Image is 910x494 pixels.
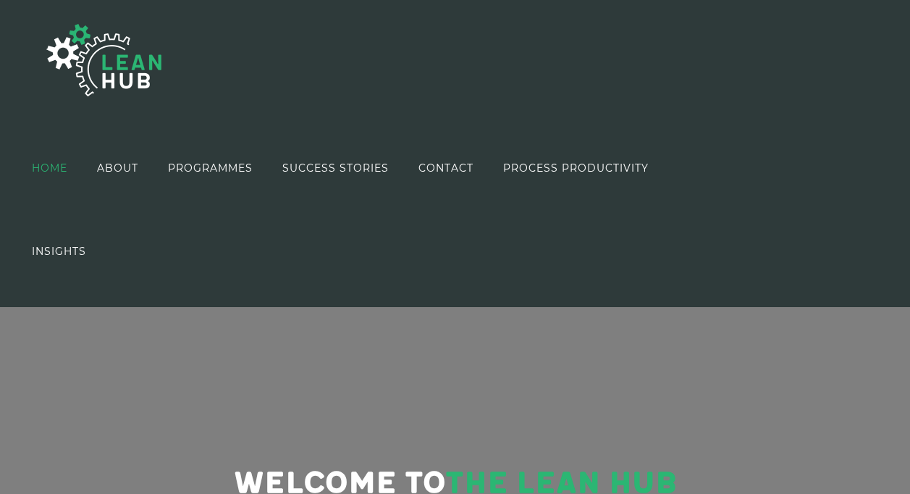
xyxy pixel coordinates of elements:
[32,209,86,293] a: INSIGHTS
[282,163,389,173] span: SUCCESS STORIES
[168,163,253,173] span: PROGRAMMES
[418,163,473,173] span: CONTACT
[97,163,138,173] span: ABOUT
[32,246,86,256] span: INSIGHTS
[32,163,67,173] span: HOME
[32,126,713,293] nav: Main Menu
[97,126,138,209] a: ABOUT
[503,126,649,209] a: PROCESS PRODUCTIVITY
[418,126,473,209] a: CONTACT
[32,9,177,112] img: The Lean Hub | Optimising productivity with Lean Logo
[503,163,649,173] span: PROCESS PRODUCTIVITY
[32,126,67,209] a: HOME
[282,126,389,209] a: SUCCESS STORIES
[168,126,253,209] a: PROGRAMMES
